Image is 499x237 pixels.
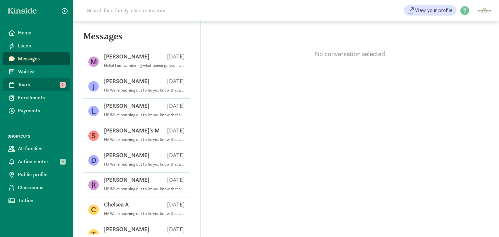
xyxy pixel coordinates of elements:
p: Hi! We’re reaching out to let you know that a few spots have opened up for [DATE], and we wanted ... [104,88,185,93]
a: Enrollments [3,91,70,104]
p: Hello! I am wondering what openings you have for a [DEMOGRAPHIC_DATA]. And also what the rates ar... [104,63,185,68]
h5: Messages [73,31,200,47]
span: Home [18,29,65,37]
a: Action center 4 [3,155,70,168]
figure: L [88,106,99,116]
span: Waitlist [18,68,65,76]
span: View your profile [415,6,453,14]
p: [DATE] [167,53,185,60]
span: Classrooms [18,184,65,192]
p: Hi! We’re reaching out to let you know that a few spots have opened up for [DATE], and we wanted ... [104,162,185,167]
a: Tuition [3,194,70,207]
span: Leads [18,42,65,50]
p: Hi! We’re reaching out to let you know that a few spots have opened up for [DATE], and we wanted ... [104,112,185,118]
p: [DATE] [167,77,185,85]
p: Hi! We’re reaching out to let you know that a few spots have opened up for [DATE], and we wanted ... [104,137,185,142]
p: [DATE] [167,127,185,134]
p: [DATE] [167,102,185,110]
p: [PERSON_NAME] [104,102,149,110]
a: Leads [3,39,70,52]
figure: M [88,56,99,67]
a: View your profile [404,5,456,16]
p: No conversation selected [201,49,499,58]
a: Tours 2 [3,78,70,91]
a: All families [3,142,70,155]
a: Messages [3,52,70,65]
figure: C [88,205,99,215]
p: [DATE] [167,176,185,184]
p: [DATE] [167,151,185,159]
p: [PERSON_NAME]’s M [104,127,160,134]
p: Hi! We’re reaching out to let you know that a few spots have opened up for [DATE], and we wanted ... [104,186,185,192]
figure: J [88,81,99,92]
p: [PERSON_NAME] [104,151,149,159]
a: Classrooms [3,181,70,194]
span: Tuition [18,197,65,205]
span: 2 [60,82,66,88]
a: Payments [3,104,70,117]
span: Payments [18,107,65,115]
span: Public profile [18,171,65,179]
p: [PERSON_NAME] [104,176,149,184]
p: Chelsea A [104,201,129,208]
p: [PERSON_NAME] [104,77,149,85]
p: [PERSON_NAME] [104,53,149,60]
input: Search for a family, child or location [83,4,265,17]
p: [DATE] [167,201,185,208]
span: All families [18,145,65,153]
span: Tours [18,81,65,89]
p: Hi! We’re reaching out to let you know that a few spots have opened up for [DATE], and we wanted ... [104,211,185,216]
span: Enrollments [18,94,65,102]
figure: D [88,155,99,166]
span: 4 [60,159,66,165]
a: Waitlist [3,65,70,78]
span: Messages [18,55,65,63]
span: Action center [18,158,65,166]
figure: S [88,131,99,141]
a: Home [3,26,70,39]
figure: R [88,180,99,190]
p: [DATE] [167,225,185,233]
a: Public profile [3,168,70,181]
p: [PERSON_NAME] [104,225,149,233]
